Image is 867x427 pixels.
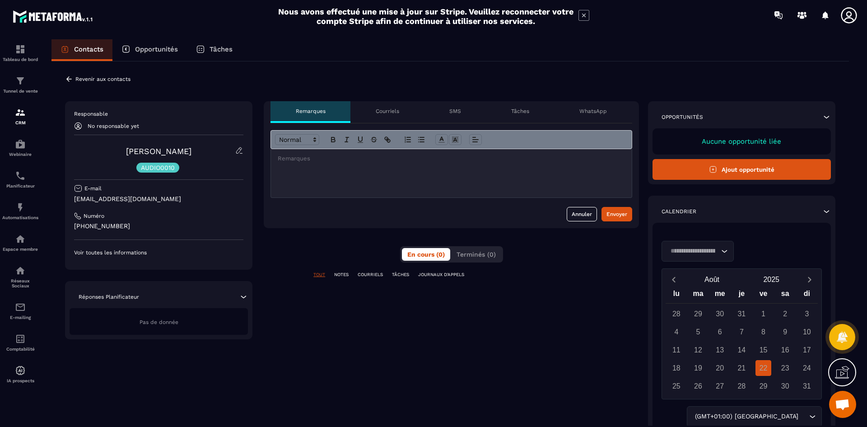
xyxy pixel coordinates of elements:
p: Comptabilité [2,347,38,352]
p: Réponses Planificateur [79,293,139,300]
p: Opportunités [135,45,178,53]
a: automationsautomationsAutomatisations [2,195,38,227]
div: 7 [734,324,750,340]
img: social-network [15,265,26,276]
button: Next month [801,273,818,286]
a: Contacts [51,39,112,61]
a: automationsautomationsWebinaire [2,132,38,164]
a: emailemailE-mailing [2,295,38,327]
button: Open years overlay [741,272,801,287]
div: 15 [755,342,771,358]
button: Envoyer [601,207,632,221]
div: 29 [690,306,706,322]
span: Terminés (0) [457,251,496,258]
div: 30 [712,306,728,322]
p: NOTES [334,272,349,278]
img: email [15,302,26,313]
div: 30 [777,378,793,394]
p: Calendrier [662,208,696,215]
div: 22 [755,360,771,376]
p: AUDIO0010 [141,164,175,171]
a: Opportunités [112,39,187,61]
div: 3 [799,306,815,322]
p: Responsable [74,110,243,117]
p: Courriels [376,108,399,115]
div: 17 [799,342,815,358]
div: Envoyer [606,210,627,219]
p: [PHONE_NUMBER] [74,222,243,230]
h2: Nous avons effectué une mise à jour sur Stripe. Veuillez reconnecter votre compte Stripe afin de ... [278,7,574,26]
button: Ajout opportunité [653,159,831,180]
img: scheduler [15,170,26,181]
div: 29 [755,378,771,394]
div: 18 [668,360,684,376]
div: 21 [734,360,750,376]
p: Contacts [74,45,103,53]
a: automationsautomationsEspace membre [2,227,38,258]
span: En cours (0) [407,251,445,258]
p: COURRIELS [358,272,383,278]
a: Tâches [187,39,242,61]
p: Tunnel de vente [2,89,38,94]
a: formationformationTunnel de vente [2,69,38,100]
p: No responsable yet [88,123,139,129]
div: 14 [734,342,750,358]
p: Numéro [84,212,104,220]
p: WhatsApp [579,108,607,115]
p: Webinaire [2,152,38,157]
div: 4 [668,324,684,340]
p: E-mail [84,185,102,192]
p: Tableau de bord [2,57,38,62]
div: je [731,287,752,303]
p: Opportunités [662,113,703,121]
div: 10 [799,324,815,340]
div: sa [774,287,796,303]
span: (GMT+01:00) [GEOGRAPHIC_DATA] [693,412,800,422]
img: logo [13,8,94,24]
a: Ouvrir le chat [829,391,856,418]
div: 11 [668,342,684,358]
div: 28 [734,378,750,394]
p: Planificateur [2,183,38,188]
p: [EMAIL_ADDRESS][DOMAIN_NAME] [74,195,243,203]
div: ve [752,287,774,303]
p: Tâches [210,45,233,53]
div: Calendar days [666,306,818,394]
div: 12 [690,342,706,358]
div: 19 [690,360,706,376]
button: En cours (0) [402,248,450,261]
div: 6 [712,324,728,340]
p: IA prospects [2,378,38,383]
div: 25 [668,378,684,394]
img: automations [15,202,26,213]
img: formation [15,44,26,55]
div: 24 [799,360,815,376]
div: Calendar wrapper [666,287,818,394]
p: Voir toutes les informations [74,249,243,256]
input: Search for option [800,412,807,422]
input: Search for option [667,246,719,256]
p: TOUT [313,272,325,278]
div: Search for option [662,241,734,262]
a: accountantaccountantComptabilité [2,327,38,358]
p: Automatisations [2,215,38,220]
img: automations [15,365,26,376]
div: 23 [777,360,793,376]
p: Revenir aux contacts [75,76,131,82]
button: Previous month [666,273,682,286]
div: 16 [777,342,793,358]
a: formationformationCRM [2,100,38,132]
p: CRM [2,120,38,125]
p: TÂCHES [392,272,409,278]
button: Terminés (0) [451,248,501,261]
div: me [709,287,731,303]
div: ma [687,287,709,303]
div: di [796,287,818,303]
p: Tâches [511,108,529,115]
p: Aucune opportunité liée [662,137,822,145]
a: schedulerschedulerPlanificateur [2,164,38,195]
img: automations [15,139,26,150]
p: SMS [449,108,461,115]
p: Remarques [296,108,326,115]
div: 31 [799,378,815,394]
